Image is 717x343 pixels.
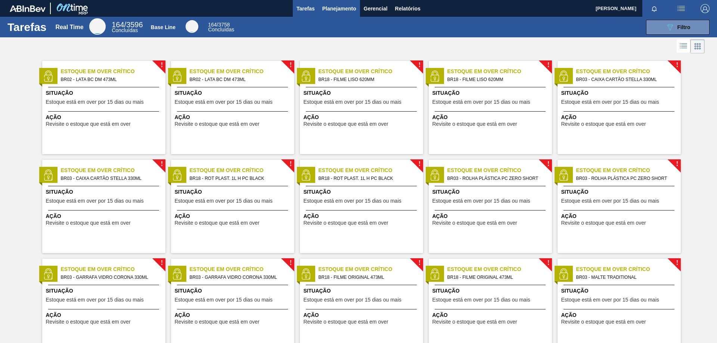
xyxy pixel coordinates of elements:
span: Estoque está em over por 15 dias ou mais [432,99,530,105]
span: Estoque em Over Crítico [319,265,423,273]
span: Revisite o estoque que está em over [46,220,131,226]
span: Estoque está em over por 15 dias ou mais [175,99,273,105]
span: Estoque em Over Crítico [190,68,294,75]
span: ! [161,62,163,68]
span: Estoque está em over por 15 dias ou mais [46,99,144,105]
span: Ação [304,311,421,319]
img: status [171,71,183,82]
span: Situação [561,287,679,295]
span: 164 [112,21,124,29]
div: Real Time [89,18,106,35]
span: Revisite o estoque que está em over [304,220,388,226]
span: BR18 - ROT PLAST. 1L H PC BLACK [319,174,417,183]
img: status [429,71,440,82]
span: ! [289,62,292,68]
span: Concluídas [112,27,138,33]
span: Situação [561,89,679,97]
span: Estoque em Over Crítico [190,166,294,174]
img: status [43,71,54,82]
span: Estoque em Over Crítico [447,68,552,75]
span: Estoque em Over Crítico [576,166,681,174]
span: Situação [304,89,421,97]
span: Estoque está em over por 15 dias ou mais [175,297,273,303]
span: Estoque está em over por 15 dias ou mais [561,297,659,303]
span: ! [418,161,420,167]
span: ! [418,62,420,68]
span: Planejamento [322,4,356,13]
span: Situação [561,188,679,196]
span: Revisite o estoque que está em over [561,220,646,226]
span: Ação [561,212,679,220]
span: Estoque em Over Crítico [61,68,165,75]
span: Ação [175,212,292,220]
span: Estoque está em over por 15 dias ou mais [432,297,530,303]
span: Revisite o estoque que está em over [561,319,646,325]
span: ! [418,260,420,266]
span: 164 [208,22,217,28]
span: BR02 - LATA BC DM 473ML [190,75,288,84]
span: Revisite o estoque que está em over [432,319,517,325]
span: ! [676,260,678,266]
span: Ação [175,113,292,121]
span: Filtro [677,24,690,30]
img: status [43,169,54,181]
span: Estoque está em over por 15 dias ou mais [561,198,659,204]
span: Revisite o estoque que está em over [304,121,388,127]
span: Revisite o estoque que está em over [304,319,388,325]
span: Estoque está em over por 15 dias ou mais [304,297,401,303]
h1: Tarefas [7,23,47,31]
img: status [171,169,183,181]
span: ! [161,260,163,266]
span: Estoque está em over por 15 dias ou mais [432,198,530,204]
span: Situação [46,188,164,196]
span: ! [676,62,678,68]
span: Revisite o estoque que está em over [175,121,260,127]
span: BR18 - FILME LISO 620MM [319,75,417,84]
div: Real Time [112,22,143,33]
span: Estoque em Over Crítico [61,166,165,174]
span: Revisite o estoque que está em over [561,121,646,127]
span: Ação [304,212,421,220]
span: Situação [175,188,292,196]
span: BR03 - GARRAFA VIDRO CORONA 330ML [190,273,288,281]
span: Estoque em Over Crítico [319,68,423,75]
span: Ação [432,212,550,220]
span: Concluídas [208,26,234,32]
span: Revisite o estoque que está em over [46,121,131,127]
div: Visão em Lista [677,39,690,53]
span: BR02 - LATA BC DM 473ML [61,75,159,84]
span: Ação [46,113,164,121]
span: / 3758 [208,22,230,28]
span: Situação [175,89,292,97]
img: userActions [677,4,686,13]
span: Revisite o estoque que está em over [46,319,131,325]
span: Situação [175,287,292,295]
span: Estoque em Over Crítico [576,265,681,273]
img: status [300,169,311,181]
span: Estoque em Over Crítico [61,265,165,273]
img: status [558,71,569,82]
span: Ação [175,311,292,319]
span: BR03 - ROLHA PLÁSTICA PC ZERO SHORT [447,174,546,183]
img: Logout [701,4,710,13]
span: Estoque em Over Crítico [576,68,681,75]
span: Estoque está em over por 15 dias ou mais [46,198,144,204]
img: status [558,169,569,181]
span: Tarefas [297,4,315,13]
img: status [171,268,183,280]
span: ! [547,260,549,266]
span: Estoque está em over por 15 dias ou mais [304,99,401,105]
span: Ação [46,311,164,319]
span: Situação [432,89,550,97]
button: Filtro [646,20,710,35]
span: ! [289,161,292,167]
span: ! [547,62,549,68]
span: / 3596 [112,21,143,29]
span: BR03 - MALTE TRADITIONAL [576,273,675,281]
span: Situação [304,287,421,295]
span: Revisite o estoque que está em over [432,220,517,226]
span: ! [547,161,549,167]
span: Situação [432,287,550,295]
span: BR03 - CAIXA CARTÃO STELLA 330ML [61,174,159,183]
div: Base Line [151,24,176,30]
